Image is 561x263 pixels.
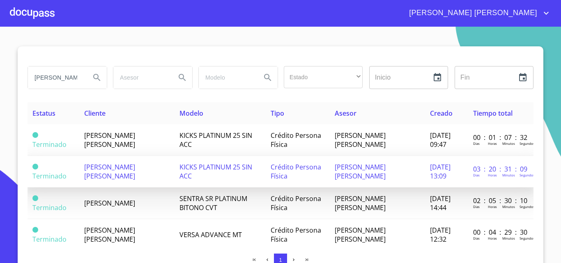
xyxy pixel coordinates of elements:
[502,141,515,146] p: Minutos
[335,131,386,149] span: [PERSON_NAME] [PERSON_NAME]
[271,162,321,181] span: Crédito Persona Física
[488,236,497,240] p: Horas
[32,203,67,212] span: Terminado
[488,141,497,146] p: Horas
[84,109,106,118] span: Cliente
[28,66,84,89] input: search
[271,131,321,149] span: Crédito Persona Física
[179,194,247,212] span: SENTRA SR PLATINUM BITONO CVT
[84,199,135,208] span: [PERSON_NAME]
[473,173,480,177] p: Dias
[430,194,451,212] span: [DATE] 14:44
[284,66,363,88] div: ​
[32,195,38,201] span: Terminado
[473,133,529,142] p: 00 : 01 : 07 : 32
[473,165,529,174] p: 03 : 20 : 31 : 09
[32,109,55,118] span: Estatus
[258,68,278,87] button: Search
[32,164,38,169] span: Terminado
[271,194,321,212] span: Crédito Persona Física
[473,204,480,209] p: Dias
[520,236,535,240] p: Segundos
[179,109,203,118] span: Modelo
[84,162,135,181] span: [PERSON_NAME] [PERSON_NAME]
[87,68,107,87] button: Search
[473,196,529,205] p: 02 : 05 : 30 : 10
[502,204,515,209] p: Minutos
[520,204,535,209] p: Segundos
[473,109,513,118] span: Tiempo total
[520,141,535,146] p: Segundos
[335,194,386,212] span: [PERSON_NAME] [PERSON_NAME]
[199,66,255,89] input: search
[113,66,169,89] input: search
[271,109,284,118] span: Tipo
[32,227,38,233] span: Terminado
[32,132,38,138] span: Terminado
[502,236,515,240] p: Minutos
[279,257,282,263] span: 1
[179,162,252,181] span: KICKS PLATINUM 25 SIN ACC
[473,236,480,240] p: Dias
[430,226,451,244] span: [DATE] 12:32
[430,109,453,118] span: Creado
[335,162,386,181] span: [PERSON_NAME] [PERSON_NAME]
[84,226,135,244] span: [PERSON_NAME] [PERSON_NAME]
[179,131,252,149] span: KICKS PLATINUM 25 SIN ACC
[335,109,356,118] span: Asesor
[179,230,242,239] span: VERSA ADVANCE MT
[473,141,480,146] p: Dias
[271,226,321,244] span: Crédito Persona Física
[32,140,67,149] span: Terminado
[488,204,497,209] p: Horas
[32,172,67,181] span: Terminado
[84,131,135,149] span: [PERSON_NAME] [PERSON_NAME]
[403,7,551,20] button: account of current user
[520,173,535,177] p: Segundos
[502,173,515,177] p: Minutos
[32,235,67,244] span: Terminado
[430,131,451,149] span: [DATE] 09:47
[473,228,529,237] p: 00 : 04 : 29 : 30
[403,7,541,20] span: [PERSON_NAME] [PERSON_NAME]
[335,226,386,244] span: [PERSON_NAME] [PERSON_NAME]
[172,68,192,87] button: Search
[488,173,497,177] p: Horas
[430,162,451,181] span: [DATE] 13:09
